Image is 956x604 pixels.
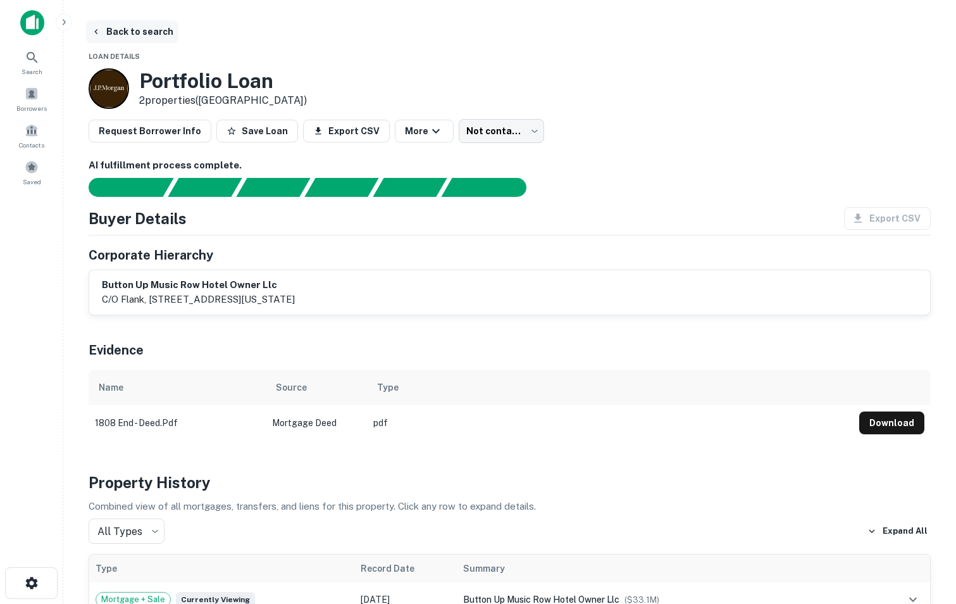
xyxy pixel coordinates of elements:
[373,178,447,197] div: Principals found, still searching for contact information. This may take time...
[4,45,59,79] a: Search
[73,178,168,197] div: Sending borrower request to AI...
[99,380,123,395] div: Name
[89,120,211,142] button: Request Borrower Info
[102,292,295,307] p: c/o flank, [STREET_ADDRESS][US_STATE]
[139,93,307,108] p: 2 properties ([GEOGRAPHIC_DATA])
[377,380,399,395] div: Type
[864,522,931,541] button: Expand All
[442,178,542,197] div: AI fulfillment process complete.
[303,120,390,142] button: Export CSV
[304,178,378,197] div: Principals found, AI now looking for contact information...
[89,53,140,60] span: Loan Details
[20,10,44,35] img: capitalize-icon.png
[89,341,144,360] h5: Evidence
[86,20,178,43] button: Back to search
[266,405,367,441] td: Mortgage Deed
[276,380,307,395] div: Source
[89,555,354,582] th: Type
[395,120,454,142] button: More
[89,158,931,173] h6: AI fulfillment process complete.
[89,499,931,514] p: Combined view of all mortgages, transfers, and liens for this property. Click any row to expand d...
[89,207,187,230] h4: Buyer Details
[354,555,457,582] th: Record Date
[216,120,298,142] button: Save Loan
[89,370,931,441] div: scrollable content
[4,82,59,116] a: Borrowers
[266,370,367,405] th: Source
[459,119,544,143] div: Not contacted
[89,405,266,441] td: 1808 end - deed.pdf
[139,69,307,93] h3: Portfolio Loan
[4,118,59,153] a: Contacts
[457,555,878,582] th: Summary
[22,66,42,77] span: Search
[19,140,44,150] span: Contacts
[89,519,165,544] div: All Types
[367,370,853,405] th: Type
[236,178,310,197] div: Documents found, AI parsing details...
[168,178,242,197] div: Your request is received and processing...
[23,177,41,187] span: Saved
[89,471,931,494] h4: Property History
[102,278,295,293] h6: button up music row hotel owner llc
[4,155,59,189] a: Saved
[367,405,853,441] td: pdf
[89,370,266,405] th: Name
[893,503,956,563] iframe: Chat Widget
[89,246,213,265] h5: Corporate Hierarchy
[16,103,47,113] span: Borrowers
[859,412,924,434] button: Download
